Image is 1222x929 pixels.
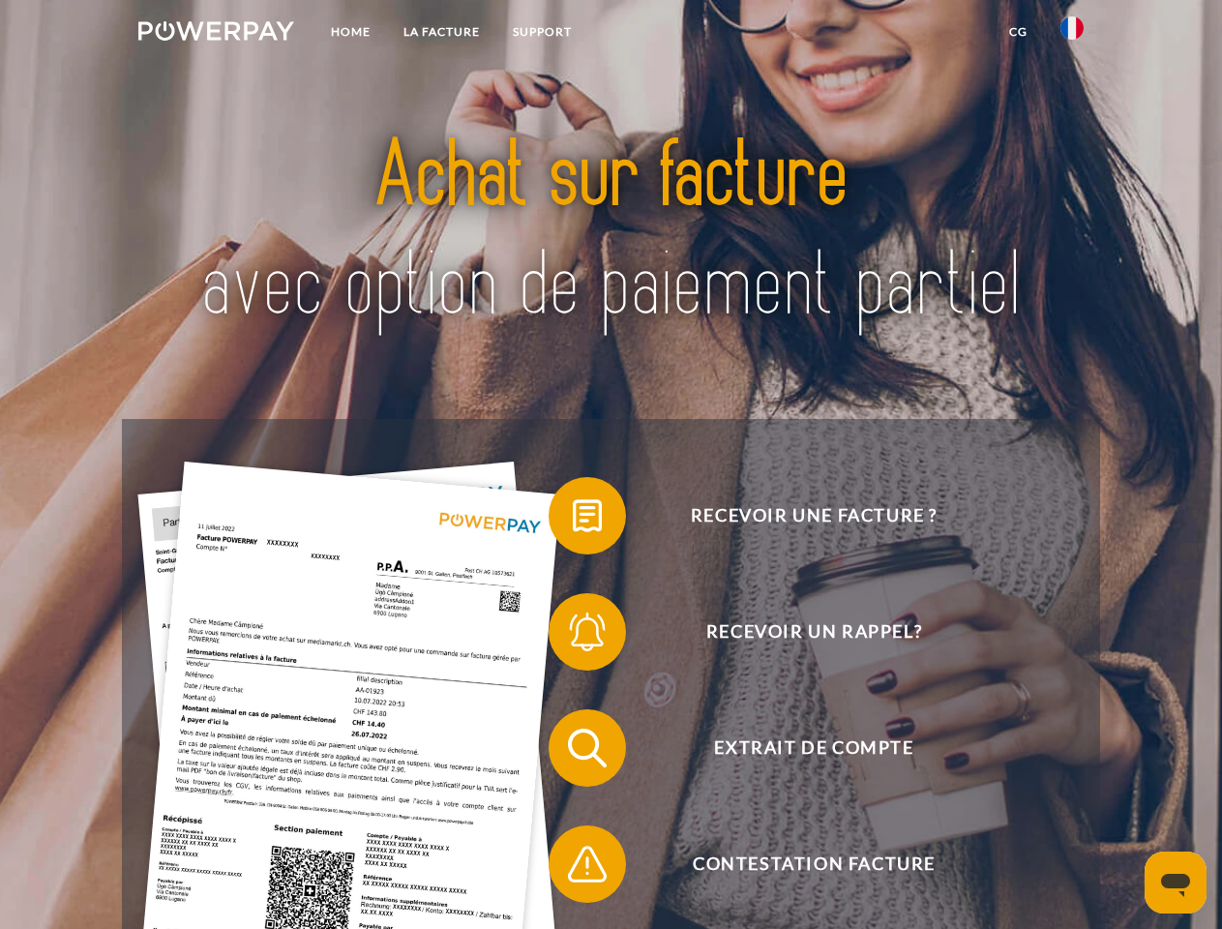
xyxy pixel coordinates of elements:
img: logo-powerpay-white.svg [138,21,294,41]
img: title-powerpay_fr.svg [185,93,1037,371]
span: Extrait de compte [577,709,1051,787]
img: fr [1060,16,1084,40]
img: qb_bill.svg [563,492,611,540]
button: Contestation Facture [549,825,1052,903]
img: qb_bell.svg [563,608,611,656]
a: LA FACTURE [387,15,496,49]
img: qb_warning.svg [563,840,611,888]
span: Recevoir une facture ? [577,477,1051,554]
iframe: Bouton de lancement de la fenêtre de messagerie [1145,852,1207,914]
button: Recevoir un rappel? [549,593,1052,671]
button: Recevoir une facture ? [549,477,1052,554]
a: CG [993,15,1044,49]
span: Recevoir un rappel? [577,593,1051,671]
img: qb_search.svg [563,724,611,772]
a: Home [314,15,387,49]
span: Contestation Facture [577,825,1051,903]
a: Support [496,15,588,49]
button: Extrait de compte [549,709,1052,787]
